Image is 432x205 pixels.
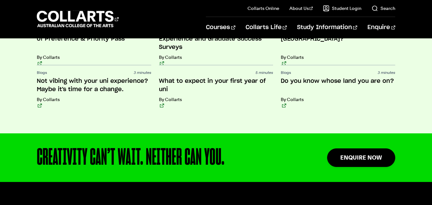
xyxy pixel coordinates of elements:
h3: Why did you choose to study at [GEOGRAPHIC_DATA]? [281,27,395,51]
a: Search [372,5,395,12]
a: News 3 minutes Collarts triumphs in the 2023 Student Experience and Graduate Success Surveys By C... [159,15,273,66]
span: Blogs [37,71,47,75]
span: 5 minutes [255,71,273,75]
span: 3 minutes [134,71,151,75]
a: Collarts Life [246,17,287,38]
a: Blogs 3 minutes Do you know whose land you are on? By Collarts [281,66,395,108]
h3: Do you know whose land you are on? [281,77,395,94]
span: Blogs [281,71,291,75]
a: About Us [289,5,313,12]
h3: A Quick Guide to VTAC Offers, Change of Preference & Priority Pass [37,27,151,51]
a: Student Login [323,5,361,12]
a: Courses [206,17,235,38]
a: Enquire [367,17,395,38]
p: By Collarts [159,96,273,103]
a: Enquire Now [327,148,395,167]
a: Blogs 5 minutes A Quick Guide to VTAC Offers, Change of Preference & Priority Pass By Collarts [37,15,151,66]
p: By Collarts [37,96,151,103]
a: Study Information [297,17,357,38]
a: Blogs 3 minutes Not vibing with your uni experience? Maybe it's time for a change. By Collarts [37,66,151,108]
h3: Not vibing with your uni experience? Maybe it's time for a change. [37,77,151,94]
a: Collarts Online [247,5,279,12]
a: Blogs 4 minutes Why did you choose to study at [GEOGRAPHIC_DATA]? By Collarts [281,15,395,66]
h3: What to expect in your first year of uni [159,77,273,94]
div: CREATIVITY CAN’T WAIT. NEITHER CAN YOU. [37,146,286,169]
p: By Collarts [159,54,273,60]
p: By Collarts [281,54,395,60]
p: By Collarts [281,96,395,103]
div: Go to homepage [37,10,119,28]
h3: Collarts triumphs in the 2023 Student Experience and Graduate Success Surveys [159,27,273,51]
span: 3 minutes [378,71,395,75]
a: 5 minutes What to expect in your first year of uni By Collarts [159,66,273,108]
p: By Collarts [37,54,151,60]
